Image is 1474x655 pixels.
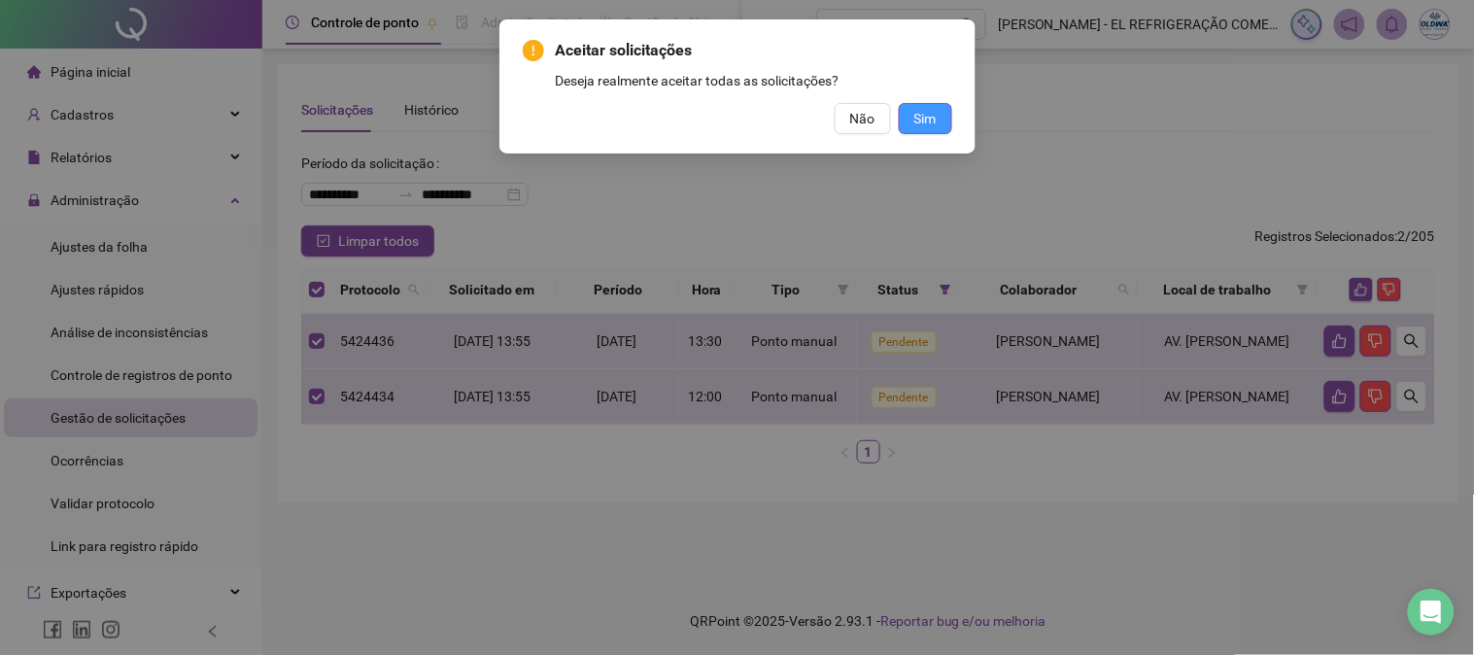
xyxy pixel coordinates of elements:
[914,108,937,129] span: Sim
[850,108,875,129] span: Não
[1408,589,1455,636] div: Open Intercom Messenger
[523,40,544,61] span: exclamation-circle
[556,70,952,91] div: Deseja realmente aceitar todas as solicitações?
[835,103,891,134] button: Não
[556,39,952,62] span: Aceitar solicitações
[899,103,952,134] button: Sim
